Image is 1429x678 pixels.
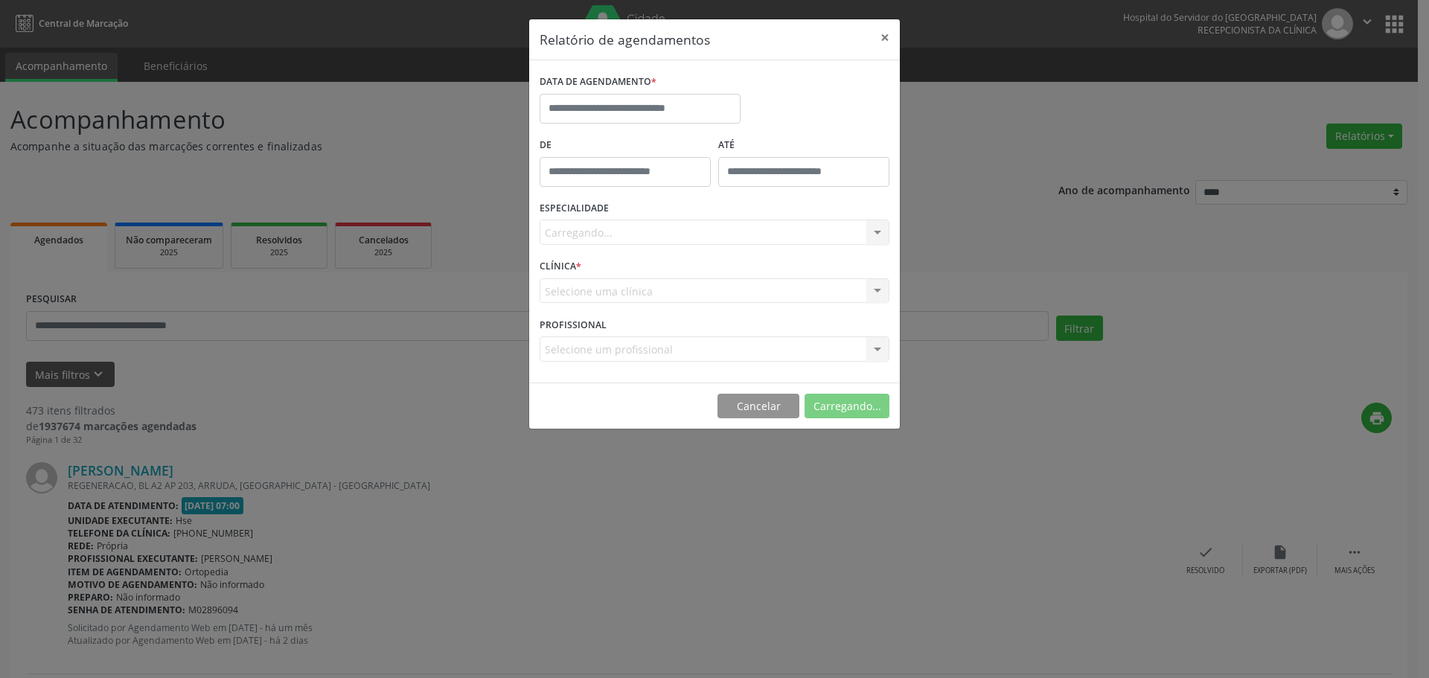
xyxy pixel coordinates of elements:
button: Carregando... [805,394,889,419]
label: DATA DE AGENDAMENTO [540,71,656,94]
label: CLÍNICA [540,255,581,278]
label: PROFISSIONAL [540,313,607,336]
label: ATÉ [718,134,889,157]
button: Cancelar [717,394,799,419]
h5: Relatório de agendamentos [540,30,710,49]
button: Close [870,19,900,56]
label: ESPECIALIDADE [540,197,609,220]
label: De [540,134,711,157]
